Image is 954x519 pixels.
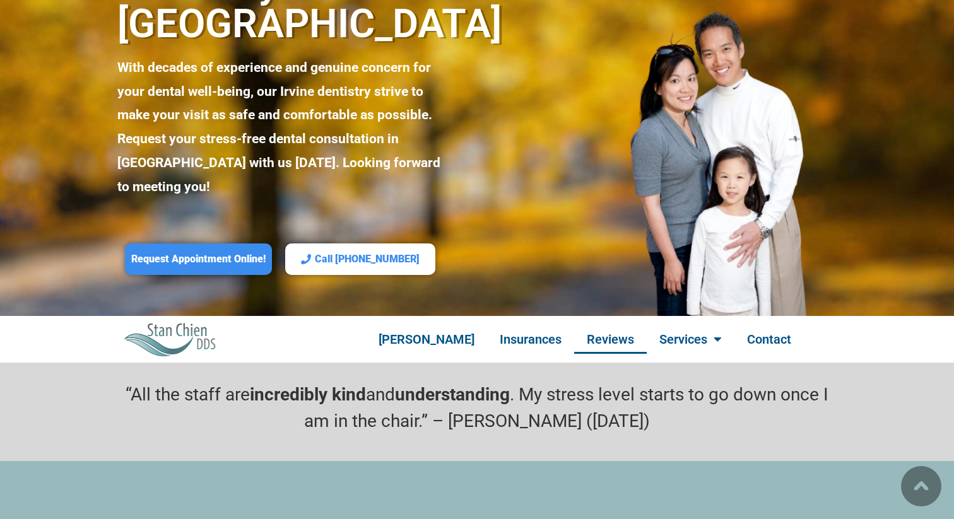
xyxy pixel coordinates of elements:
img: Stan Chien DDS Best Irvine Dentist Logo [124,322,217,356]
p: “All the staff are and . My stress level starts to go down once I am in the chair.” – [PERSON_NAM... [117,382,837,434]
a: Call [PHONE_NUMBER] [285,243,435,276]
p: With decades of experience and genuine concern for your dental well-being, our Irvine dentistry s... [117,56,441,199]
a: Request Appointment Online! [125,243,272,276]
span: Request Appointment Online! [131,253,266,266]
a: Insurances [487,325,574,354]
a: Reviews [574,325,647,354]
strong: understanding [395,384,510,405]
a: [PERSON_NAME] [366,325,487,354]
a: Contact [734,325,804,354]
strong: incredibly kind [250,384,366,405]
nav: Menu [339,325,830,354]
a: Services [647,325,734,354]
span: Call [PHONE_NUMBER] [315,253,420,266]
